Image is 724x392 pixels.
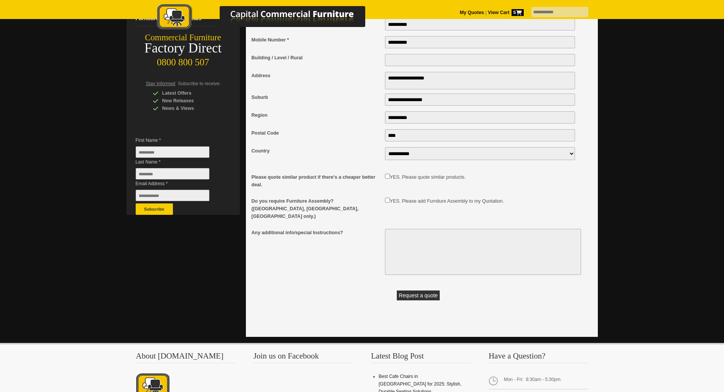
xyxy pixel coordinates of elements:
h3: About [DOMAIN_NAME] [136,352,236,363]
span: Last Name * [136,158,221,166]
input: Please quote similar product if there's a cheaper better deal. [385,174,390,179]
div: New Releases [153,97,225,105]
h3: Latest Blog Post [371,352,471,363]
div: 0800 800 507 [127,53,240,68]
input: Postal Code [385,129,575,141]
a: My Quotes [460,10,484,15]
span: Stay Informed [146,81,176,86]
span: Email Address * [136,180,221,187]
textarea: Any additional info/special Instructions? [385,229,581,275]
select: Country [385,147,575,160]
textarea: Address [385,72,575,89]
div: Factory Direct [127,43,240,54]
a: View Cart5 [486,10,523,15]
button: Request a quote [397,290,440,300]
label: YES. Please add Furniture Assembly to my Quotation. [390,198,504,204]
input: Email Address * [136,190,209,201]
button: Subscribe [136,203,173,215]
span: Mobile Number * [252,36,381,44]
img: Capital Commercial Furniture Logo [136,4,402,32]
span: Subscribe to receive: [178,81,220,86]
span: 5 [512,9,524,16]
input: First Name * [136,146,209,158]
span: Postal Code [252,129,381,137]
span: Building / Level / Rural [252,54,381,62]
div: Commercial Furniture [127,32,240,43]
h3: Join us on Facebook [253,352,353,363]
label: YES. Please quote similar products. [390,175,466,180]
a: Capital Commercial Furniture Logo [136,4,402,34]
input: Mobile Number * [385,36,575,48]
span: Country [252,147,381,155]
strong: View Cart [488,10,524,15]
div: Latest Offers [153,89,225,97]
input: Last Name * [136,168,209,179]
h3: Have a Question? [489,352,588,363]
div: News & Views [153,105,225,112]
span: Mon - Fri: 8:30am - 5:30pm. [489,373,588,389]
input: Region [385,111,575,124]
span: Suburb [252,94,381,101]
span: Region [252,111,381,119]
input: Building / Level / Rural [385,54,575,66]
span: First Name * [136,136,221,144]
span: Any additional info/special Instructions? [252,229,381,236]
span: Do you require Furniture Assembly? ([GEOGRAPHIC_DATA], [GEOGRAPHIC_DATA], [GEOGRAPHIC_DATA] only.) [252,197,381,220]
input: Suburb [385,94,575,106]
input: Phone Number [385,18,575,30]
input: Do you require Furniture Assembly? (Auckland, Wellington, Christchurch only.) [385,198,390,203]
span: Please quote similar product if there's a cheaper better deal. [252,173,381,189]
span: Address [252,72,381,79]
